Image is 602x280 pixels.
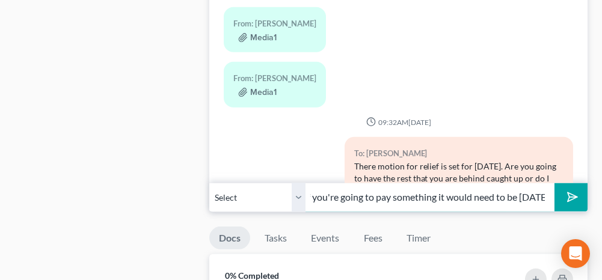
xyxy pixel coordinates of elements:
button: Media1 [238,88,277,97]
div: There motion for relief is set for [DATE]. Are you going to have the rest that you are behind cau... [354,160,564,196]
div: From: [PERSON_NAME] [233,72,316,85]
a: Docs [209,227,250,250]
div: To: [PERSON_NAME] [354,147,564,160]
div: Open Intercom Messenger [561,239,590,268]
div: From: [PERSON_NAME] [233,17,316,31]
a: Tasks [255,227,296,250]
a: Fees [354,227,392,250]
a: Timer [397,227,440,250]
a: Events [301,227,349,250]
div: 09:32AM[DATE] [224,117,573,127]
button: Media1 [238,33,277,43]
input: Say something... [306,183,554,212]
